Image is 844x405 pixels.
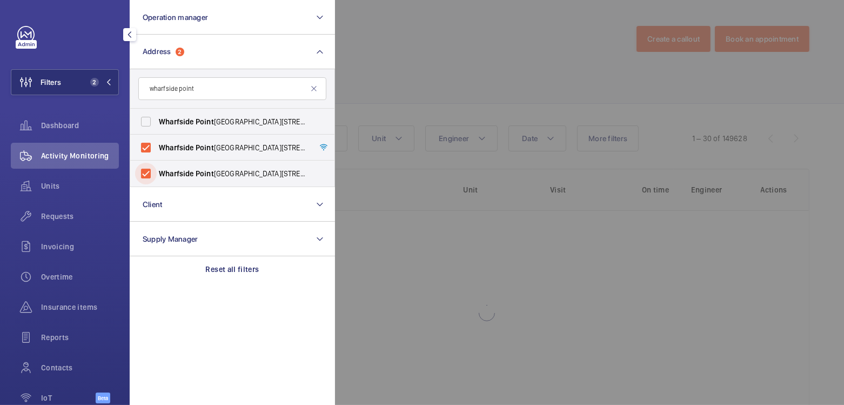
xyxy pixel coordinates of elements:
[41,241,119,252] span: Invoicing
[41,181,119,191] span: Units
[41,393,96,403] span: IoT
[41,302,119,313] span: Insurance items
[41,150,119,161] span: Activity Monitoring
[41,362,119,373] span: Contacts
[41,120,119,131] span: Dashboard
[41,77,61,88] span: Filters
[41,271,119,282] span: Overtime
[41,211,119,222] span: Requests
[41,332,119,343] span: Reports
[11,69,119,95] button: Filters2
[90,78,99,87] span: 2
[96,393,110,403] span: Beta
